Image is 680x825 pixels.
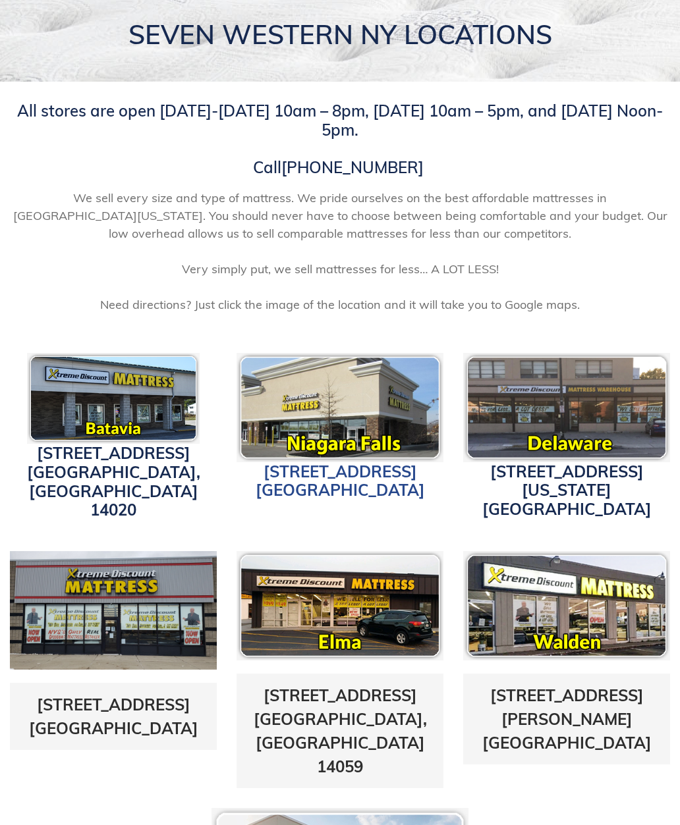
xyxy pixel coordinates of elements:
[482,685,652,753] a: [STREET_ADDRESS][PERSON_NAME][GEOGRAPHIC_DATA]
[256,462,425,500] a: [STREET_ADDRESS][GEOGRAPHIC_DATA]
[29,695,198,738] a: [STREET_ADDRESS][GEOGRAPHIC_DATA]
[27,353,200,444] img: pf-c8c7db02--bataviaicon.png
[10,551,217,670] img: transit-store-photo2-1642015179745.jpg
[281,157,424,177] a: [PHONE_NUMBER]
[128,18,552,51] span: SEVEN WESTERN NY LOCATIONS
[237,551,443,660] img: pf-8166afa1--elmaicon.png
[27,443,200,519] a: [STREET_ADDRESS][GEOGRAPHIC_DATA], [GEOGRAPHIC_DATA] 14020
[254,685,427,776] a: [STREET_ADDRESS][GEOGRAPHIC_DATA], [GEOGRAPHIC_DATA] 14059
[463,353,670,462] img: pf-118c8166--delawareicon.png
[463,551,670,660] img: pf-16118c81--waldenicon.png
[17,101,663,177] span: All stores are open [DATE]-[DATE] 10am – 8pm, [DATE] 10am – 5pm, and [DATE] Noon-5pm. Call
[237,353,443,462] img: Xtreme Discount Mattress Niagara Falls
[482,462,652,519] a: [STREET_ADDRESS][US_STATE][GEOGRAPHIC_DATA]
[10,189,670,313] span: We sell every size and type of mattress. We pride ourselves on the best affordable mattresses in ...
